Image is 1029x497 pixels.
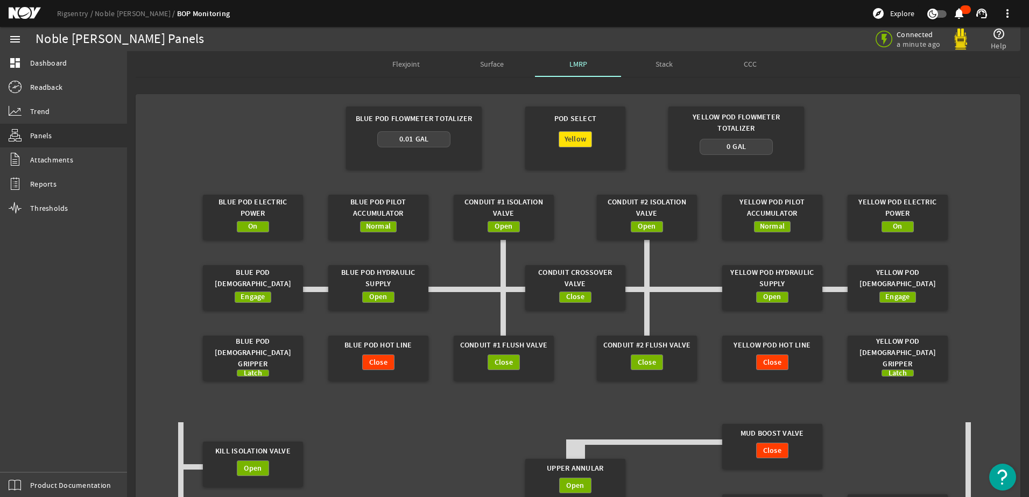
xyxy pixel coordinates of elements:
[333,265,423,292] div: Blue Pod Hydraulic Supply
[763,357,781,368] span: Close
[530,459,620,478] div: Upper Annular
[399,134,413,144] span: 0.01
[953,7,965,20] mat-icon: notifications
[852,265,942,292] div: Yellow Pod [DEMOGRAPHIC_DATA]
[177,9,230,19] a: BOP Monitoring
[727,336,817,354] div: Yellow Pod Hot Line
[565,134,587,145] span: Yellow
[36,34,205,45] div: Noble [PERSON_NAME] Panels
[495,357,513,368] span: Close
[638,221,656,232] span: Open
[248,221,258,232] span: On
[30,480,111,491] span: Product Documentation
[30,82,62,93] span: Readback
[244,463,262,474] span: Open
[727,424,817,443] div: Mud Boost Valve
[566,292,584,302] span: Close
[480,60,504,68] span: Surface
[727,141,730,152] span: 0
[602,336,692,354] div: Conduit #2 Flush Valve
[763,445,781,456] span: Close
[995,1,1020,26] button: more_vert
[569,60,587,68] span: LMRP
[975,7,988,20] mat-icon: support_agent
[727,195,817,221] div: Yellow Pod Pilot Accumulator
[872,7,885,20] mat-icon: explore
[897,39,942,49] span: a minute ago
[675,106,798,139] div: Yellow Pod Flowmeter Totalizer
[459,336,548,354] div: Conduit #1 Flush Valve
[893,221,903,232] span: On
[885,292,910,302] span: Engage
[415,134,429,144] span: Gal
[30,130,52,141] span: Panels
[760,221,785,232] span: Normal
[30,58,67,68] span: Dashboard
[763,292,781,302] span: Open
[9,56,22,69] mat-icon: dashboard
[30,203,68,214] span: Thresholds
[208,195,298,221] div: Blue Pod Electric Power
[244,368,262,379] span: Latch
[852,336,942,370] div: Yellow Pod [DEMOGRAPHIC_DATA] Gripper
[95,9,177,18] a: Noble [PERSON_NAME]
[889,368,907,379] span: Latch
[208,336,298,370] div: Blue Pod [DEMOGRAPHIC_DATA] Gripper
[459,195,548,221] div: Conduit #1 Isolation Valve
[495,221,512,232] span: Open
[9,33,22,46] mat-icon: menu
[950,29,971,50] img: Yellowpod.svg
[602,195,692,221] div: Conduit #2 Isolation Valve
[890,8,914,19] span: Explore
[992,27,1005,40] mat-icon: help_outline
[744,60,757,68] span: CCC
[897,30,942,39] span: Connected
[30,179,57,189] span: Reports
[566,480,584,491] span: Open
[333,195,423,221] div: Blue Pod Pilot Accumulator
[366,221,391,232] span: Normal
[241,292,265,302] span: Engage
[638,357,656,368] span: Close
[333,336,423,354] div: Blue Pod Hot Line
[868,5,919,22] button: Explore
[530,265,620,292] div: Conduit Crossover Valve
[369,357,387,368] span: Close
[989,464,1016,491] button: Open Resource Center
[57,9,95,18] a: Rigsentry
[353,106,475,131] div: Blue Pod Flowmeter Totalizer
[30,154,73,165] span: Attachments
[732,141,746,152] span: Gal
[727,265,817,292] div: Yellow Pod Hydraulic Supply
[30,106,50,117] span: Trend
[369,292,387,302] span: Open
[208,442,298,460] div: Kill Isolation Valve
[392,60,420,68] span: Flexjoint
[656,60,673,68] span: Stack
[991,40,1006,51] span: Help
[530,106,620,131] div: Pod Select
[852,195,942,221] div: Yellow Pod Electric Power
[208,265,298,292] div: Blue Pod [DEMOGRAPHIC_DATA]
